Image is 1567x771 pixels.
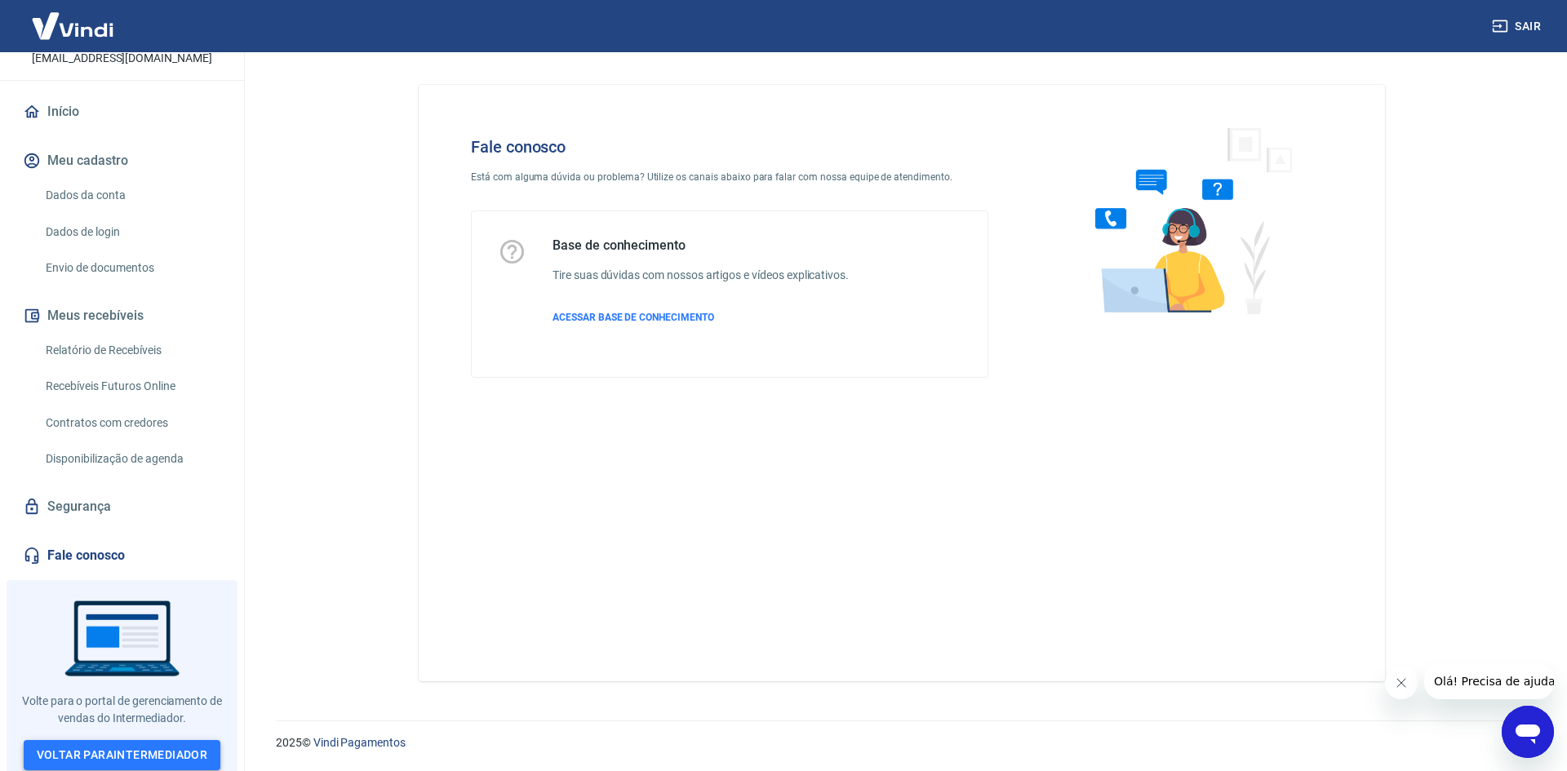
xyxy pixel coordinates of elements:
a: Início [20,94,224,130]
a: Fale conosco [20,538,224,574]
a: Dados de login [39,215,224,249]
span: Olá! Precisa de ajuda? [10,11,137,24]
a: Disponibilização de agenda [39,442,224,476]
h6: Tire suas dúvidas com nossos artigos e vídeos explicativos. [553,267,849,284]
a: Vindi Pagamentos [313,736,406,749]
p: Está com alguma dúvida ou problema? Utilize os canais abaixo para falar com nossa equipe de atend... [471,170,988,184]
button: Meu cadastro [20,143,224,179]
iframe: Botão para abrir a janela de mensagens [1502,706,1554,758]
span: ACESSAR BASE DE CONHECIMENTO [553,312,714,323]
img: Fale conosco [1063,111,1311,329]
a: Segurança [20,489,224,525]
iframe: Fechar mensagem [1385,667,1418,699]
p: [EMAIL_ADDRESS][DOMAIN_NAME] [32,50,212,67]
a: Contratos com credores [39,406,224,440]
button: Meus recebíveis [20,298,224,334]
button: Sair [1489,11,1547,42]
a: Dados da conta [39,179,224,212]
a: Voltar paraIntermediador [24,740,221,770]
h4: Fale conosco [471,137,988,157]
a: ACESSAR BASE DE CONHECIMENTO [553,310,849,325]
iframe: Mensagem da empresa [1424,663,1554,699]
img: Vindi [20,1,126,51]
a: Relatório de Recebíveis [39,334,224,367]
a: Recebíveis Futuros Online [39,370,224,403]
h5: Base de conhecimento [553,237,849,254]
p: 2025 © [276,734,1528,751]
a: Envio de documentos [39,251,224,285]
